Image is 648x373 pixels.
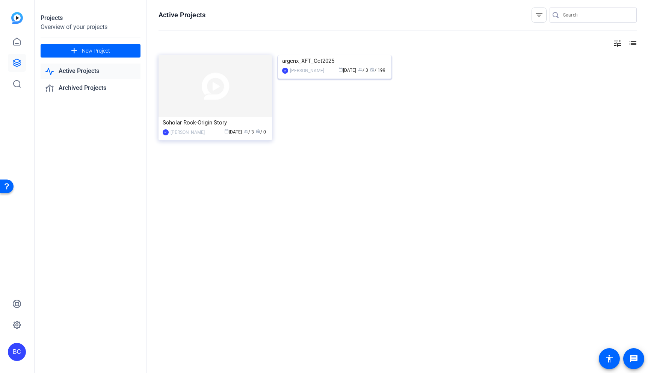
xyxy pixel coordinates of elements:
div: [PERSON_NAME] [290,67,324,74]
input: Search [563,11,631,20]
span: calendar_today [338,67,343,72]
div: Overview of your projects [41,23,140,32]
span: [DATE] [338,68,356,73]
mat-icon: filter_list [535,11,544,20]
div: MF [282,68,288,74]
span: / 199 [370,68,385,73]
span: calendar_today [224,129,229,133]
div: Projects [41,14,140,23]
h1: Active Projects [159,11,205,20]
span: New Project [82,47,110,55]
mat-icon: message [629,354,638,363]
img: blue-gradient.svg [11,12,23,24]
span: / 3 [244,129,254,135]
mat-icon: add [69,46,79,56]
a: Archived Projects [41,80,140,96]
span: radio [370,67,375,72]
mat-icon: accessibility [605,354,614,363]
div: argenx_XFT_Oct2025 [282,55,387,67]
span: [DATE] [224,129,242,135]
span: radio [256,129,260,133]
span: / 3 [358,68,368,73]
div: [PERSON_NAME] [171,129,205,136]
span: group [244,129,248,133]
button: New Project [41,44,140,58]
div: Scholar Rock-Origin Story [163,117,268,128]
span: group [358,67,363,72]
span: / 0 [256,129,266,135]
mat-icon: list [628,39,637,48]
div: BC [8,343,26,361]
div: BC [163,129,169,135]
a: Active Projects [41,64,140,79]
mat-icon: tune [613,39,622,48]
